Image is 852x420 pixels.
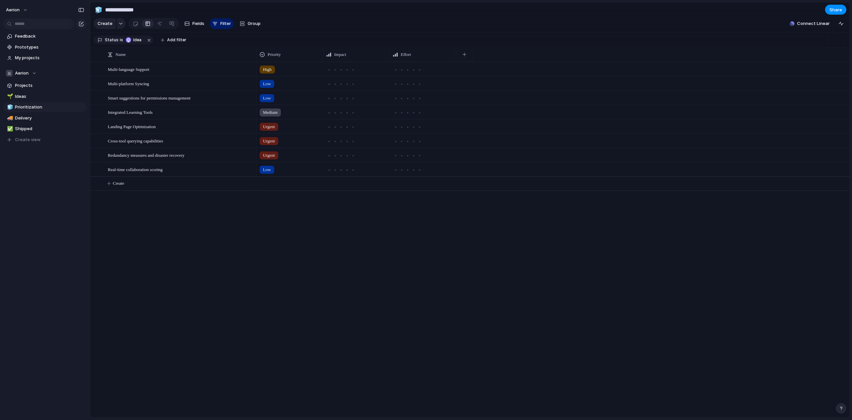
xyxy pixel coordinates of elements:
[263,138,275,144] span: Urgent
[120,37,123,43] span: is
[108,94,190,102] span: Smart suggestions for permissions management
[787,19,832,29] button: Connect Linear
[3,124,87,134] a: ✅Shipped
[263,123,275,130] span: Urgent
[7,104,12,111] div: 🧊
[6,115,13,121] button: 🚚
[6,93,13,100] button: 🌱
[6,104,13,110] button: 🧊
[192,20,204,27] span: Fields
[94,18,116,29] button: Create
[118,37,124,44] button: is
[825,5,846,15] button: Share
[3,53,87,63] a: My projects
[108,165,163,173] span: Real-time collaboration scoring
[182,18,207,29] button: Fields
[3,135,87,145] button: Create view
[98,20,112,27] span: Create
[105,37,118,43] span: Status
[167,37,186,43] span: Add filter
[263,66,272,73] span: High
[236,18,264,29] button: Group
[3,113,87,123] a: 🚚Delivery
[263,152,275,159] span: Urgent
[268,51,281,58] span: Priority
[15,93,84,100] span: Ideas
[108,151,184,159] span: Redundancy measures and disaster recovery
[263,81,271,87] span: Low
[133,37,143,43] span: Idea
[3,81,87,91] a: Projects
[3,5,31,15] button: Aerion
[6,125,13,132] button: ✅
[15,104,84,110] span: Prioritization
[124,37,145,44] button: Idea
[7,93,12,100] div: 🌱
[15,55,84,61] span: My projects
[7,114,12,122] div: 🚚
[113,180,124,187] span: Create
[15,44,84,51] span: Prototypes
[15,115,84,121] span: Delivery
[108,122,156,130] span: Landing Page Optimization
[95,5,102,14] div: 🧊
[220,20,231,27] span: Filter
[263,166,271,173] span: Low
[401,51,411,58] span: Effort
[108,80,149,87] span: Multi-platform Syncing
[7,125,12,133] div: ✅
[210,18,234,29] button: Filter
[3,42,87,52] a: Prototypes
[15,33,84,40] span: Feedback
[108,137,163,144] span: Cross-tool querying capabilities
[15,70,29,77] span: Aerion
[108,108,153,116] span: Integrated Learning Tools
[248,20,261,27] span: Group
[797,20,830,27] span: Connect Linear
[3,31,87,41] a: Feedback
[93,5,104,15] button: 🧊
[15,82,84,89] span: Projects
[15,125,84,132] span: Shipped
[3,68,87,78] button: Aerion
[6,7,20,13] span: Aerion
[108,65,149,73] span: Multi-language Support
[334,51,346,58] span: Impact
[3,102,87,112] a: 🧊Prioritization
[15,136,41,143] span: Create view
[115,51,126,58] span: Name
[263,109,278,116] span: Medium
[3,92,87,102] a: 🌱Ideas
[829,7,842,13] span: Share
[157,36,190,45] button: Add filter
[263,95,271,102] span: Low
